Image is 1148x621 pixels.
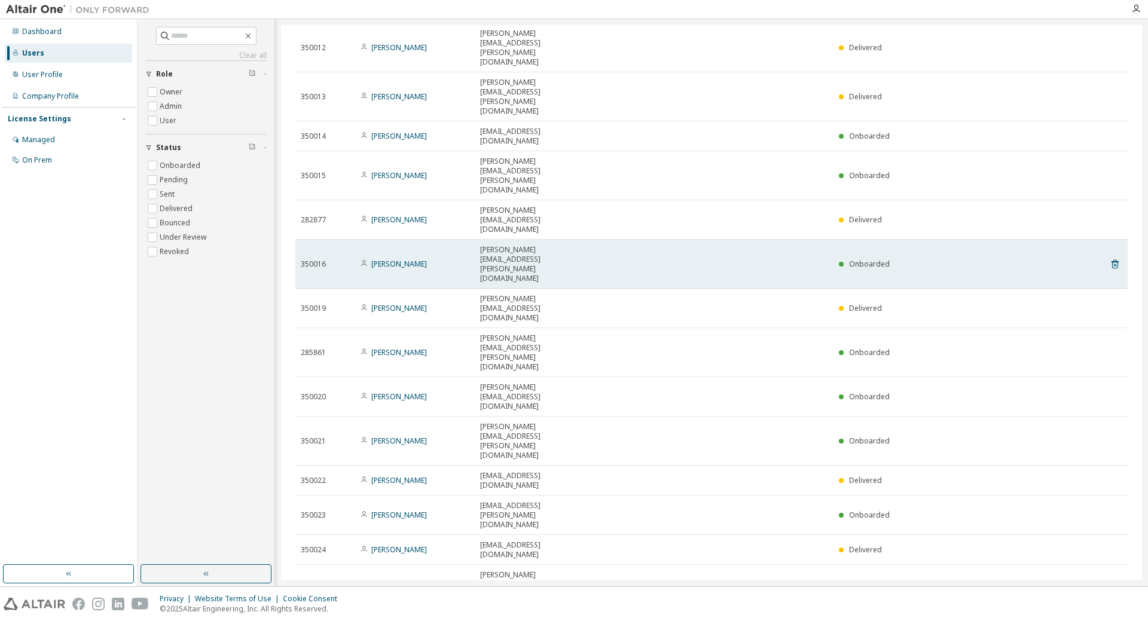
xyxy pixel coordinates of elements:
[849,91,882,102] span: Delivered
[301,476,326,485] span: 350022
[480,157,589,195] span: [PERSON_NAME][EMAIL_ADDRESS][PERSON_NAME][DOMAIN_NAME]
[480,570,589,599] span: [PERSON_NAME][EMAIL_ADDRESS][DOMAIN_NAME]
[371,303,427,313] a: [PERSON_NAME]
[160,604,344,614] p: © 2025 Altair Engineering, Inc. All Rights Reserved.
[849,579,864,589] span: Sent
[849,510,890,520] span: Onboarded
[371,42,427,53] a: [PERSON_NAME]
[480,334,589,372] span: [PERSON_NAME][EMAIL_ADDRESS][PERSON_NAME][DOMAIN_NAME]
[301,92,326,102] span: 350013
[132,598,149,610] img: youtube.svg
[371,436,427,446] a: [PERSON_NAME]
[849,391,890,402] span: Onboarded
[6,4,155,16] img: Altair One
[160,201,195,216] label: Delivered
[160,114,179,128] label: User
[8,114,71,124] div: License Settings
[849,436,890,446] span: Onboarded
[849,544,882,555] span: Delivered
[156,69,173,79] span: Role
[160,230,209,244] label: Under Review
[849,259,890,269] span: Onboarded
[480,127,589,146] span: [EMAIL_ADDRESS][DOMAIN_NAME]
[112,598,124,610] img: linkedin.svg
[22,135,55,145] div: Managed
[160,187,177,201] label: Sent
[72,598,85,610] img: facebook.svg
[160,85,185,99] label: Owner
[156,143,181,152] span: Status
[480,294,589,323] span: [PERSON_NAME][EMAIL_ADDRESS][DOMAIN_NAME]
[301,171,326,181] span: 350015
[92,598,105,610] img: instagram.svg
[480,78,589,116] span: [PERSON_NAME][EMAIL_ADDRESS][PERSON_NAME][DOMAIN_NAME]
[301,304,326,313] span: 350019
[301,348,326,357] span: 285861
[301,131,326,141] span: 350014
[22,48,44,58] div: Users
[480,206,589,234] span: [PERSON_NAME][EMAIL_ADDRESS][DOMAIN_NAME]
[371,391,427,402] a: [PERSON_NAME]
[160,594,195,604] div: Privacy
[301,259,326,269] span: 350016
[480,501,589,530] span: [EMAIL_ADDRESS][PERSON_NAME][DOMAIN_NAME]
[22,27,62,36] div: Dashboard
[301,43,326,53] span: 350012
[160,173,190,187] label: Pending
[145,134,267,161] button: Status
[301,545,326,555] span: 350024
[371,170,427,181] a: [PERSON_NAME]
[160,158,203,173] label: Onboarded
[371,131,427,141] a: [PERSON_NAME]
[371,91,427,102] a: [PERSON_NAME]
[849,215,882,225] span: Delivered
[283,594,344,604] div: Cookie Consent
[371,215,427,225] a: [PERSON_NAME]
[249,143,256,152] span: Clear filter
[4,598,65,610] img: altair_logo.svg
[480,471,589,490] span: [EMAIL_ADDRESS][DOMAIN_NAME]
[371,544,427,555] a: [PERSON_NAME]
[849,42,882,53] span: Delivered
[371,347,427,357] a: [PERSON_NAME]
[849,303,882,313] span: Delivered
[22,155,52,165] div: On Prem
[849,347,890,357] span: Onboarded
[480,422,589,460] span: [PERSON_NAME][EMAIL_ADDRESS][PERSON_NAME][DOMAIN_NAME]
[371,475,427,485] a: [PERSON_NAME]
[160,244,191,259] label: Revoked
[371,579,427,589] a: [PERSON_NAME]
[160,99,184,114] label: Admin
[301,436,326,446] span: 350021
[849,131,890,141] span: Onboarded
[145,51,267,60] a: Clear all
[301,392,326,402] span: 350020
[480,540,589,559] span: [EMAIL_ADDRESS][DOMAIN_NAME]
[145,61,267,87] button: Role
[371,510,427,520] a: [PERSON_NAME]
[480,29,589,67] span: [PERSON_NAME][EMAIL_ADDRESS][PERSON_NAME][DOMAIN_NAME]
[301,580,326,589] span: 350025
[22,91,79,101] div: Company Profile
[249,69,256,79] span: Clear filter
[195,594,283,604] div: Website Terms of Use
[371,259,427,269] a: [PERSON_NAME]
[849,170,890,181] span: Onboarded
[480,383,589,411] span: [PERSON_NAME][EMAIL_ADDRESS][DOMAIN_NAME]
[301,510,326,520] span: 350023
[22,70,63,79] div: User Profile
[480,245,589,283] span: [PERSON_NAME][EMAIL_ADDRESS][PERSON_NAME][DOMAIN_NAME]
[301,215,326,225] span: 282877
[160,216,193,230] label: Bounced
[849,475,882,485] span: Delivered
